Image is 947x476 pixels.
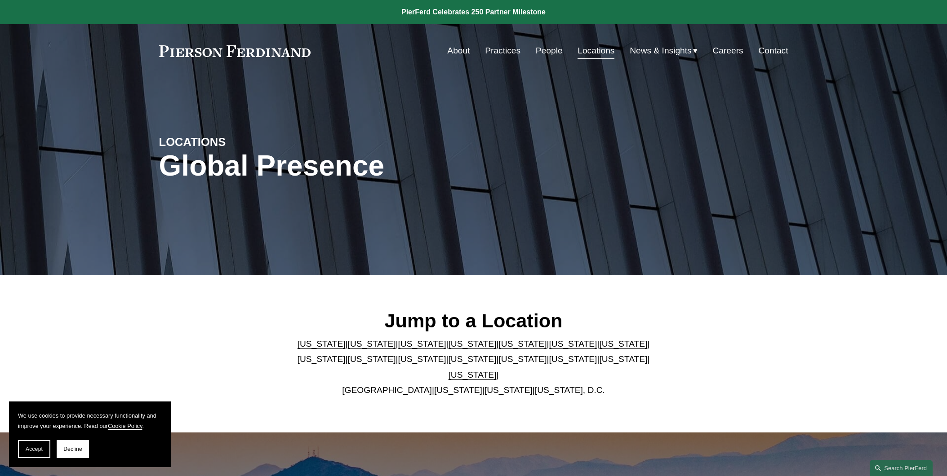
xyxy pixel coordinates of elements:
h1: Global Presence [159,150,578,182]
button: Decline [57,440,89,458]
a: [US_STATE] [434,385,482,395]
a: [US_STATE] [298,354,346,364]
a: [US_STATE] [449,339,497,348]
a: Contact [758,42,788,59]
a: [US_STATE] [549,339,597,348]
a: [US_STATE] [348,354,396,364]
a: [US_STATE], D.C. [535,385,605,395]
a: [US_STATE] [599,354,647,364]
button: Accept [18,440,50,458]
a: Locations [578,42,614,59]
h4: LOCATIONS [159,135,316,149]
a: [GEOGRAPHIC_DATA] [342,385,432,395]
a: Careers [712,42,743,59]
a: [US_STATE] [398,339,446,348]
span: Decline [63,446,82,452]
h2: Jump to a Location [290,309,657,332]
a: [US_STATE] [498,354,547,364]
span: Accept [26,446,43,452]
a: Practices [485,42,520,59]
a: [US_STATE] [298,339,346,348]
a: [US_STATE] [599,339,647,348]
a: [US_STATE] [348,339,396,348]
a: [US_STATE] [485,385,533,395]
a: [US_STATE] [449,354,497,364]
a: folder dropdown [630,42,698,59]
a: [US_STATE] [498,339,547,348]
a: [US_STATE] [449,370,497,379]
a: Search this site [870,460,933,476]
a: [US_STATE] [549,354,597,364]
a: People [536,42,563,59]
p: We use cookies to provide necessary functionality and improve your experience. Read our . [18,410,162,431]
section: Cookie banner [9,401,171,467]
p: | | | | | | | | | | | | | | | | | | [290,336,657,398]
a: Cookie Policy [108,423,142,429]
span: News & Insights [630,43,692,59]
a: [US_STATE] [398,354,446,364]
a: About [447,42,470,59]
